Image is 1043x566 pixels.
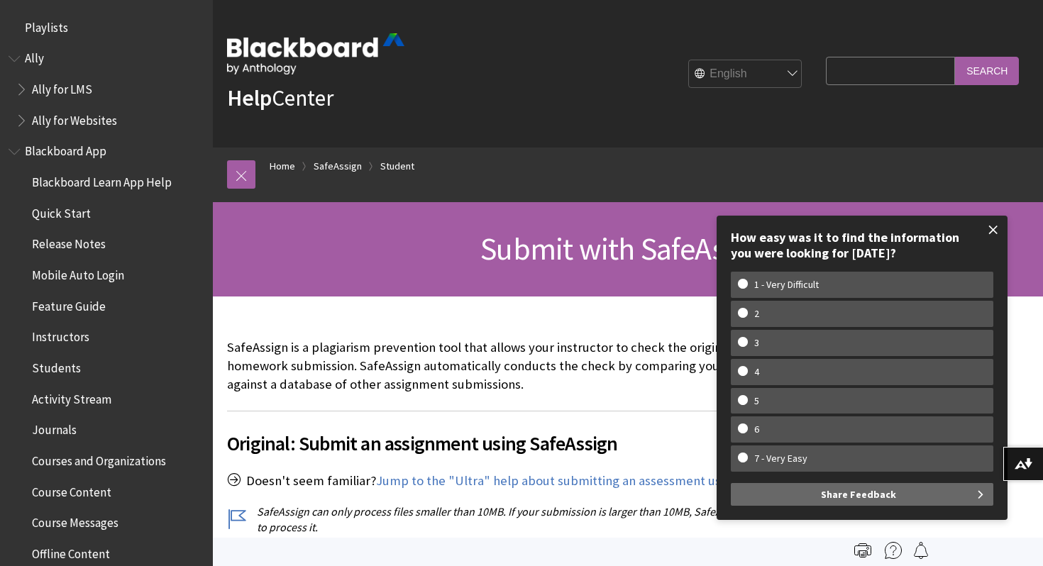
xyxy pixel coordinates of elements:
button: Share Feedback [731,483,993,506]
p: SafeAssign can only process files smaller than 10MB. If your submission is larger than 10MB, Safe... [227,504,819,536]
span: Activity Stream [32,387,111,406]
span: Submit with SafeAssign [480,229,775,268]
span: Journals [32,418,77,438]
w-span: 6 [738,423,776,435]
a: Home [270,157,295,175]
span: Share Feedback [821,483,896,506]
img: Follow this page [912,542,929,559]
w-span: 5 [738,395,776,407]
img: More help [885,542,902,559]
span: Release Notes [32,233,106,252]
img: Print [854,542,871,559]
span: Blackboard Learn App Help [32,170,172,189]
span: Course Messages [32,511,118,531]
w-span: 3 [738,337,776,349]
p: Doesn't seem familiar? . [227,472,819,490]
a: Jump to the "Ultra" help about submitting an assessment using SafeAssign [376,472,802,489]
input: Search [955,57,1019,84]
strong: Help [227,84,272,112]
w-span: 7 - Very Easy [738,453,824,465]
p: SafeAssign is a plagiarism prevention tool that allows your instructor to check the originality o... [227,338,819,394]
a: Student [380,157,414,175]
span: Mobile Auto Login [32,263,124,282]
span: Quick Start [32,201,91,221]
span: Playlists [25,16,68,35]
w-span: 2 [738,308,776,320]
span: Blackboard App [25,140,106,159]
nav: Book outline for Playlists [9,16,204,40]
span: Students [32,356,81,375]
a: HelpCenter [227,84,333,112]
span: Ally for LMS [32,77,92,96]
span: Offline Content [32,542,110,561]
span: Course Content [32,480,111,499]
nav: Book outline for Anthology Ally Help [9,47,204,133]
span: Feature Guide [32,294,106,313]
span: Instructors [32,326,89,345]
a: SafeAssign [314,157,362,175]
w-span: 1 - Very Difficult [738,279,835,291]
img: Blackboard by Anthology [227,33,404,74]
span: Ally [25,47,44,66]
span: Courses and Organizations [32,449,166,468]
select: Site Language Selector [689,60,802,89]
span: Ally for Websites [32,109,117,128]
w-span: 4 [738,366,776,378]
span: Original: Submit an assignment using SafeAssign [227,428,819,458]
div: How easy was it to find the information you were looking for [DATE]? [731,230,993,260]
